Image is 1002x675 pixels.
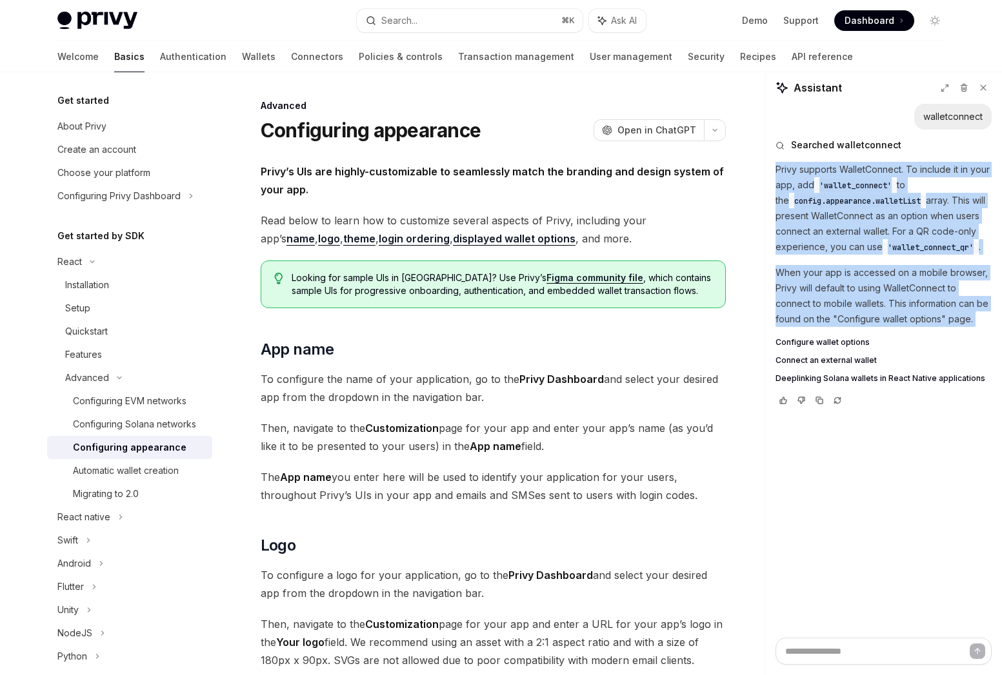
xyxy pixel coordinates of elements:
span: The you enter here will be used to identify your application for your users, throughout Privy’s U... [261,468,726,504]
svg: Tip [274,273,283,284]
a: Migrating to 2.0 [47,482,212,505]
button: Send message [970,643,985,659]
div: Choose your platform [57,165,150,181]
div: Android [57,556,91,571]
span: Connect an external wallet [776,355,877,366]
a: Transaction management [458,41,574,72]
a: Configuring Solana networks [47,413,212,436]
a: Connectors [291,41,343,72]
a: name [286,232,315,246]
div: Unity [57,602,79,618]
div: Swift [57,533,78,548]
span: config.appearance.walletList [794,196,921,206]
h1: Configuring appearance [261,119,481,142]
span: Assistant [794,80,842,95]
a: User management [590,41,672,72]
div: React [57,254,82,269]
a: login ordering [379,232,450,246]
div: React native [57,509,110,525]
a: Choose your platform [47,161,212,184]
div: Features [65,347,102,362]
div: Configuring appearance [73,440,186,455]
span: Ask AI [611,14,637,27]
a: About Privy [47,115,212,138]
a: Configuring EVM networks [47,389,212,413]
a: Features [47,343,212,366]
a: Setup [47,297,212,320]
strong: Your logo [276,636,325,649]
a: Automatic wallet creation [47,459,212,482]
div: Configuring EVM networks [73,393,186,409]
span: Then, navigate to the page for your app and enter a URL for your app’s logo in the field. We reco... [261,615,726,669]
div: Installation [65,277,109,293]
a: displayed wallet options [453,232,576,246]
a: Security [688,41,725,72]
a: Recipes [740,41,776,72]
span: 'wallet_connect' [819,181,892,191]
div: Setup [65,300,90,316]
div: Quickstart [65,324,108,339]
button: Toggle dark mode [925,10,945,31]
img: light logo [57,12,137,30]
strong: App name [280,471,332,484]
a: Figma community file [546,272,643,284]
a: Wallets [242,41,276,72]
span: Looking for sample UIs in [GEOGRAPHIC_DATA]? Use Privy’s , which contains sample UIs for progress... [292,271,712,297]
span: To configure a logo for your application, go to the and select your desired app from the dropdown... [261,566,726,602]
p: Privy supports WalletConnect. To include it in your app, add to the array. This will present Wall... [776,162,992,255]
div: Flutter [57,579,84,594]
div: Advanced [65,370,109,386]
a: Connect an external wallet [776,355,992,366]
strong: Privy Dashboard [508,569,593,582]
span: Deeplinking Solana wallets in React Native applications [776,373,985,384]
a: Basics [114,41,145,72]
button: Searched walletconnect [776,139,992,152]
strong: Privy’s UIs are highly-customizable to seamlessly match the branding and design system of your app. [261,165,724,196]
strong: Privy Dashboard [519,373,604,386]
span: 'wallet_connect_qr' [888,242,974,253]
h5: Get started by SDK [57,228,145,244]
div: Automatic wallet creation [73,463,179,478]
button: Search...⌘K [357,9,583,32]
a: Installation [47,273,212,297]
a: theme [343,232,376,246]
a: Deeplinking Solana wallets in React Native applications [776,373,992,384]
div: walletconnect [923,110,983,123]
div: Create an account [57,142,136,157]
span: App name [261,339,334,360]
h5: Get started [57,93,109,108]
a: logo [318,232,340,246]
a: Configuring appearance [47,436,212,459]
a: API reference [792,41,853,72]
a: Welcome [57,41,99,72]
span: Then, navigate to the page for your app and enter your app’s name (as you’d like it to be present... [261,419,726,455]
a: Support [783,14,819,27]
span: Logo [261,535,296,556]
a: Configure wallet options [776,337,992,347]
span: ⌘ K [561,15,575,26]
div: Advanced [261,99,726,112]
strong: Customization [365,618,439,631]
div: Configuring Solana networks [73,416,196,432]
span: Searched walletconnect [791,139,901,152]
span: To configure the name of your application, go to the and select your desired app from the dropdow... [261,370,726,406]
span: Open in ChatGPT [617,124,696,137]
div: About Privy [57,119,106,134]
a: Create an account [47,138,212,161]
div: Migrating to 2.0 [73,486,139,502]
button: Open in ChatGPT [594,119,704,141]
a: Policies & controls [359,41,443,72]
span: Dashboard [845,14,894,27]
a: Authentication [160,41,226,72]
span: Configure wallet options [776,337,870,347]
button: Ask AI [589,9,646,32]
span: Read below to learn how to customize several aspects of Privy, including your app’s , , , , , and... [261,211,726,248]
strong: Customization [365,422,439,435]
a: Quickstart [47,320,212,343]
div: NodeJS [57,625,92,641]
p: When your app is accessed on a mobile browser, Privy will default to using WalletConnect to conne... [776,265,992,327]
a: Demo [742,14,768,27]
a: Dashboard [834,10,914,31]
div: Configuring Privy Dashboard [57,188,181,204]
div: Python [57,649,87,664]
